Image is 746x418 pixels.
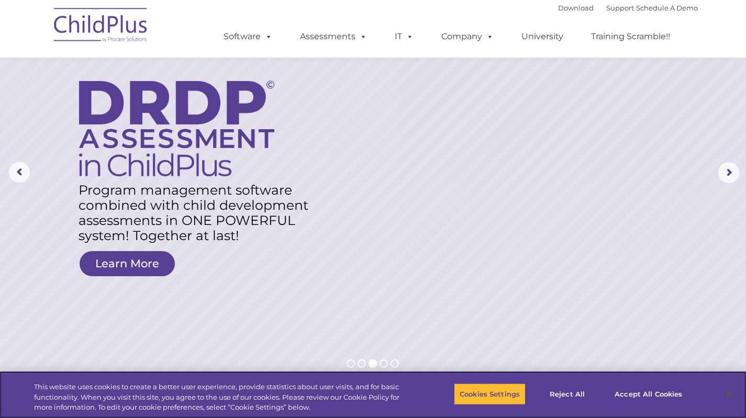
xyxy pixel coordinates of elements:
button: Accept All Cookies [609,383,688,405]
a: Training Scramble!! [581,26,681,47]
img: ChildPlus by Procare Solutions [49,1,153,53]
a: Schedule A Demo [636,4,698,12]
a: Software [213,26,283,47]
div: This website uses cookies to create a better user experience, provide statistics about user visit... [34,382,410,413]
button: Reject All [535,383,600,405]
rs-layer: Program management software combined with child development assessments in ONE POWERFUL system! T... [79,183,317,243]
a: Support [606,4,634,12]
a: Company [431,26,504,47]
a: Learn More [80,251,175,276]
a: IT [384,26,424,47]
button: Cookies Settings [454,383,526,405]
img: DRDP Assessment in ChildPlus [79,81,274,176]
font: | [558,4,698,12]
button: Close [718,382,741,405]
a: Download [558,4,594,12]
span: Last name [146,69,177,77]
a: Assessments [290,26,377,47]
span: Phone number [146,112,190,120]
a: University [511,26,574,47]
